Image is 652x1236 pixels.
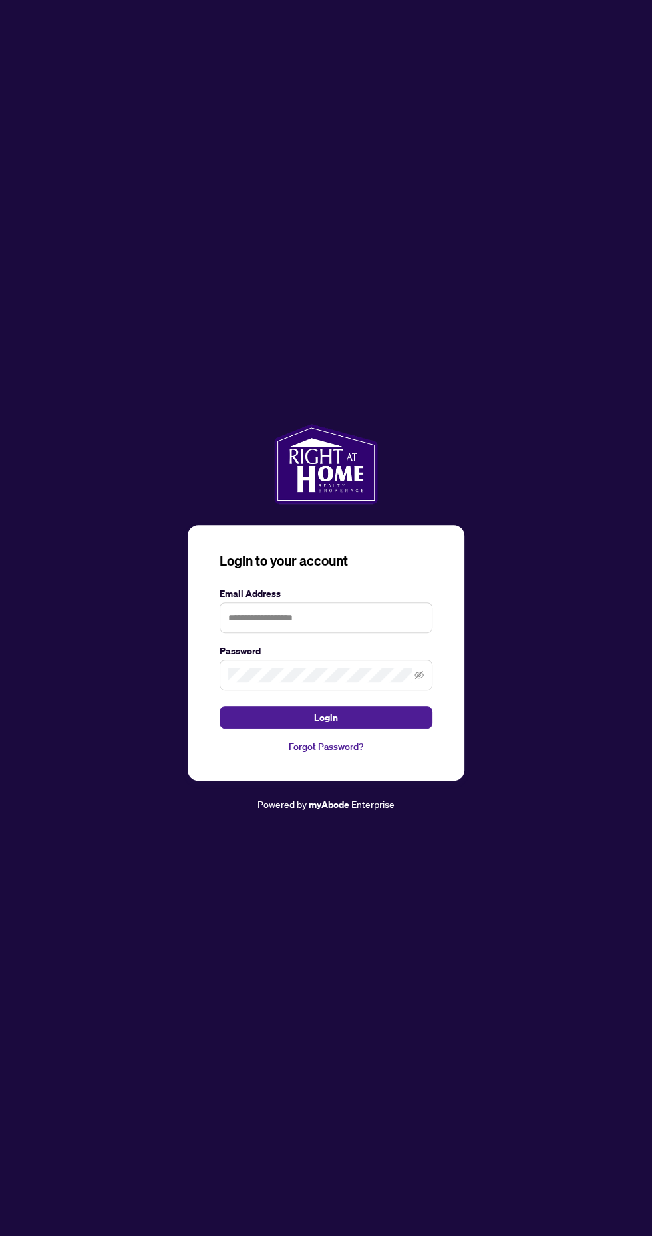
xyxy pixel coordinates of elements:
[220,552,432,570] h3: Login to your account
[220,644,432,658] label: Password
[220,586,432,601] label: Email Address
[220,706,432,729] button: Login
[414,670,424,680] span: eye-invisible
[314,707,338,728] span: Login
[274,424,377,504] img: ma-logo
[257,798,307,810] span: Powered by
[351,798,395,810] span: Enterprise
[220,739,432,754] a: Forgot Password?
[309,797,349,812] a: myAbode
